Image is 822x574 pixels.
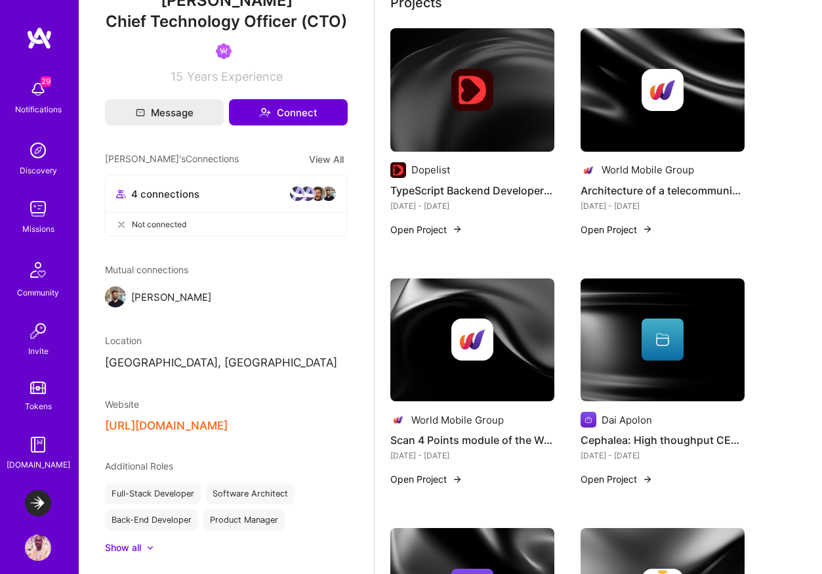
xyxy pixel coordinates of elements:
h4: Cephalea: High thoughput CEPH backup system [581,431,745,449]
i: icon Mail [136,108,145,117]
img: Company logo [451,319,493,361]
div: Notifications [15,102,62,116]
div: [DATE] - [DATE] [390,449,554,462]
button: [URL][DOMAIN_NAME] [105,419,228,433]
img: cover [581,278,745,402]
a: User Avatar [22,535,54,561]
img: cover [581,28,745,152]
img: arrow-right [642,474,653,485]
img: LaunchDarkly: Experimentation Delivery Team [25,490,51,516]
img: bell [25,76,51,102]
div: Dopelist [411,163,450,177]
img: tokens [30,382,46,394]
button: Open Project [581,472,653,486]
a: LaunchDarkly: Experimentation Delivery Team [22,490,54,516]
span: Website [105,399,139,410]
i: icon CloseGray [116,219,127,230]
span: 29 [41,76,51,87]
button: Open Project [390,223,462,236]
div: World Mobile Group [411,413,504,427]
span: Years Experience [187,70,283,83]
img: Company logo [390,162,406,178]
button: Message [105,99,224,125]
span: 4 connections [131,187,199,201]
img: avatar [289,186,305,202]
div: Discovery [20,164,57,177]
div: Community [17,286,59,299]
i: icon Collaborator [116,189,126,199]
img: arrow-right [452,224,462,234]
div: [DATE] - [DATE] [581,449,745,462]
img: teamwork [25,196,51,222]
i: icon Connect [259,106,271,118]
div: [DATE] - [DATE] [581,199,745,213]
p: [GEOGRAPHIC_DATA], [GEOGRAPHIC_DATA] [105,355,348,371]
img: Invite [25,318,51,344]
img: Company logo [642,69,684,111]
img: avatar [310,186,326,202]
div: Dai Apolon [602,413,652,427]
img: Community [22,254,54,286]
button: 4 connectionsavataravataravataravatarNot connected [105,175,348,236]
div: Show all [105,541,141,554]
img: avatar [300,186,316,202]
div: Tokens [25,399,52,413]
div: World Mobile Group [602,163,694,177]
span: Chief Technology Officer (CTO) [106,12,347,31]
img: Company logo [390,412,406,428]
span: 15 [171,70,183,83]
img: Been on Mission [216,43,232,59]
div: Location [105,334,348,347]
img: logo [26,26,52,50]
button: Open Project [390,472,462,486]
div: Invite [28,344,49,358]
img: User Avatar [25,535,51,561]
img: arrow-right [642,224,653,234]
div: [DOMAIN_NAME] [7,458,70,472]
div: Missions [22,222,54,236]
div: Software Architect [206,483,295,504]
img: Emiliano Gonzalez [105,286,126,307]
img: avatar [321,186,337,202]
h4: Scan 4 Points module of the World Mobile App [390,431,554,449]
img: cover [390,278,554,402]
span: Mutual connections [105,263,348,276]
button: View All [305,152,348,167]
div: Full-Stack Developer [105,483,201,504]
span: Additional Roles [105,460,173,472]
h4: Architecture of a telecommunications system with a blockchain backoffice for a sharing economy [581,182,745,199]
img: arrow-right [452,474,462,485]
img: Company logo [451,69,493,111]
img: Company logo [581,162,596,178]
div: Product Manager [203,510,285,531]
span: [PERSON_NAME]'s Connections [105,152,239,167]
img: discovery [25,137,51,164]
img: guide book [25,431,51,458]
div: Back-End Developer [105,510,198,531]
h4: TypeScript Backend Developer for an applied AI startup [390,182,554,199]
img: Company logo [581,412,596,428]
button: Connect [229,99,348,125]
img: cover [390,28,554,152]
button: Open Project [581,223,653,236]
div: [DATE] - [DATE] [390,199,554,213]
span: Not connected [132,217,186,231]
span: [PERSON_NAME] [131,290,211,304]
